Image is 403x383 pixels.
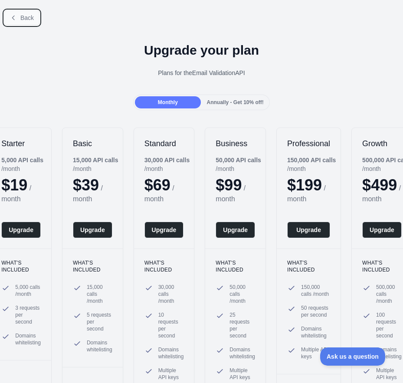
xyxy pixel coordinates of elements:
span: Domains whitelisting [301,325,330,339]
iframe: Toggle Customer Support [320,347,386,366]
span: Domains whitelisting [229,346,255,360]
span: Domains whitelisting [376,346,402,360]
span: 100 requests per second [376,311,402,339]
span: 10 requests per second [158,311,184,339]
span: Multiple API keys [301,346,330,360]
span: 5 requests per second [87,311,112,332]
span: 25 requests per second [229,311,255,339]
span: Domains whitelisting [158,346,184,360]
span: Domains whitelisting [87,339,112,353]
